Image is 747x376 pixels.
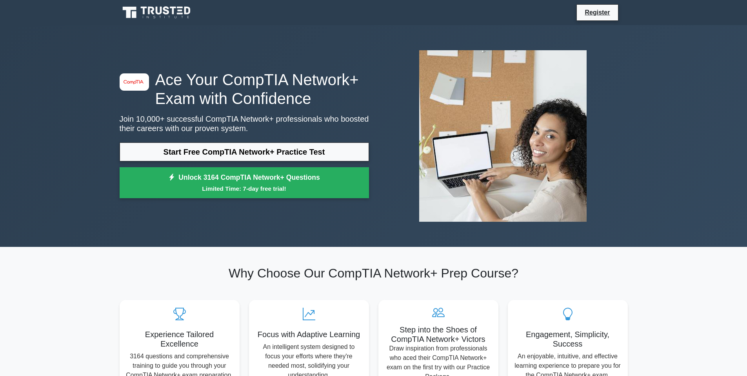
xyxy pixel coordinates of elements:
a: Start Free CompTIA Network+ Practice Test [120,142,369,161]
a: Register [580,7,614,17]
h5: Experience Tailored Excellence [126,330,233,349]
small: Limited Time: 7-day free trial! [129,184,359,193]
h5: Step into the Shoes of CompTIA Network+ Victors [385,325,492,344]
h5: Focus with Adaptive Learning [255,330,363,339]
h2: Why Choose Our CompTIA Network+ Prep Course? [120,266,628,281]
p: Join 10,000+ successful CompTIA Network+ professionals who boosted their careers with our proven ... [120,114,369,133]
a: Unlock 3164 CompTIA Network+ QuestionsLimited Time: 7-day free trial! [120,167,369,199]
h1: Ace Your CompTIA Network+ Exam with Confidence [120,70,369,108]
h5: Engagement, Simplicity, Success [514,330,622,349]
